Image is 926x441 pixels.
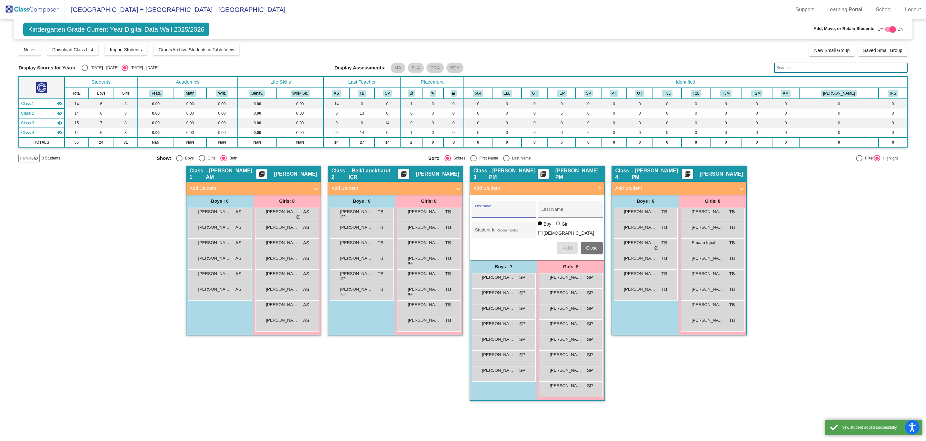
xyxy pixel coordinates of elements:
[174,128,206,138] td: 0.00
[475,209,533,214] input: First Name
[879,99,907,108] td: 0
[324,128,349,138] td: 0
[138,138,174,147] td: NaN
[772,118,799,128] td: 0
[772,138,799,147] td: 0
[522,128,548,138] td: 0
[65,118,89,128] td: 15
[473,168,489,180] span: Class 3
[799,88,879,99] th: Wilson
[174,108,206,118] td: 0.00
[751,90,762,97] button: T2M
[277,138,324,147] td: NaN
[206,138,238,147] td: NaN
[822,5,868,15] a: Learning Portal
[114,88,138,99] th: Girls
[443,118,464,128] td: 0
[615,168,632,180] span: Class 4
[374,128,400,138] td: 0
[612,195,679,208] div: Boys : 6
[428,155,695,161] mat-radio-group: Select an option
[601,88,626,99] th: Physical Therapy
[548,108,576,118] td: 5
[128,65,158,71] div: [DATE] - [DATE]
[653,99,682,108] td: 0
[23,23,209,36] span: Kindergarten Grade Current Year Digital Data Wall 2025/2026
[138,128,174,138] td: 0.00
[710,138,741,147] td: 0
[249,90,265,97] button: Behav.
[57,130,62,135] mat-icon: visibility
[157,155,423,161] mat-radio-group: Select an option
[781,90,791,97] button: AM
[65,5,285,15] span: [GEOGRAPHIC_DATA] + [GEOGRAPHIC_DATA] - [GEOGRAPHIC_DATA]
[741,128,772,138] td: 0
[446,63,464,73] mat-chip: EOY
[772,108,799,118] td: 0
[186,195,254,208] div: Boys : 6
[774,63,907,73] input: Search...
[772,99,799,108] td: 0
[18,44,41,56] button: Notes
[581,242,603,254] button: Close
[710,99,741,108] td: 0
[791,5,819,15] a: Support
[154,44,240,56] button: Grade/Archive Students in Table View
[720,90,732,97] button: T3M
[548,138,576,147] td: 5
[741,138,772,147] td: 0
[89,108,114,118] td: 6
[627,108,653,118] td: 0
[443,99,464,108] td: 0
[105,44,147,56] button: Import Students
[256,169,267,179] button: Print Students Details
[400,118,422,128] td: 0
[879,128,907,138] td: 0
[378,209,383,215] span: TB
[575,88,601,99] th: Speech
[464,118,492,128] td: 0
[653,88,682,99] th: Tier 3 ELA
[349,108,374,118] td: 13
[186,182,321,195] mat-expansion-panel-header: Add Student
[858,45,907,56] button: Saved Small Group
[89,128,114,138] td: 6
[324,77,400,88] th: Last Teacher
[216,90,228,97] button: Writ.
[653,138,682,147] td: 0
[198,209,231,215] span: [PERSON_NAME]
[400,88,422,99] th: Keep away students
[138,77,238,88] th: Academics
[601,99,626,108] td: 0
[19,118,64,128] td: SHUR PM - Shur ML PM
[349,88,374,99] th: Taylor Bell
[89,99,114,108] td: 6
[183,155,194,161] div: Boys
[21,110,34,116] span: Class 2
[539,171,547,180] mat-icon: picture_as_pdf
[114,99,138,108] td: 8
[138,118,174,128] td: 0.00
[110,47,142,52] span: Import Students
[408,63,424,73] mat-chip: ELA
[563,245,572,251] span: Add
[205,155,216,161] div: Girls
[21,130,34,136] span: Class 4
[679,195,746,208] div: Girls: 8
[710,88,741,99] th: Tier 3 Math
[662,90,672,97] button: T3L
[332,168,349,180] span: Class 2
[879,138,907,147] td: 0
[627,88,653,99] th: Occupational Therapy
[653,108,682,118] td: 0
[542,209,600,214] input: Last Name
[89,88,114,99] th: Boys
[522,88,548,99] th: Cluster
[879,108,907,118] td: 0
[114,108,138,118] td: 8
[20,155,33,161] span: Hallway
[349,118,374,128] td: 0
[395,195,463,208] div: Girls: 8
[443,138,464,147] td: 0
[710,118,741,128] td: 0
